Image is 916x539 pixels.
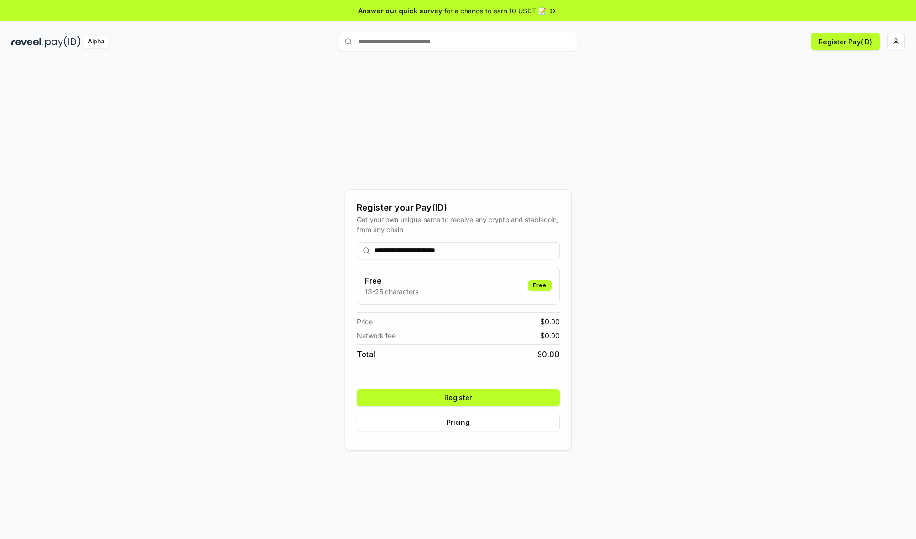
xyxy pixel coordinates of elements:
[444,6,546,16] span: for a chance to earn 10 USDT 📝
[357,214,560,234] div: Get your own unique name to receive any crypto and stablecoin, from any chain
[541,330,560,340] span: $ 0.00
[357,389,560,406] button: Register
[357,330,396,340] span: Network fee
[11,36,43,48] img: reveel_dark
[811,33,880,50] button: Register Pay(ID)
[537,349,560,360] span: $ 0.00
[45,36,81,48] img: pay_id
[83,36,109,48] div: Alpha
[357,349,375,360] span: Total
[541,317,560,327] span: $ 0.00
[357,317,373,327] span: Price
[357,414,560,431] button: Pricing
[365,275,418,286] h3: Free
[358,6,442,16] span: Answer our quick survey
[357,201,560,214] div: Register your Pay(ID)
[365,286,418,296] p: 13-25 characters
[528,280,552,291] div: Free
